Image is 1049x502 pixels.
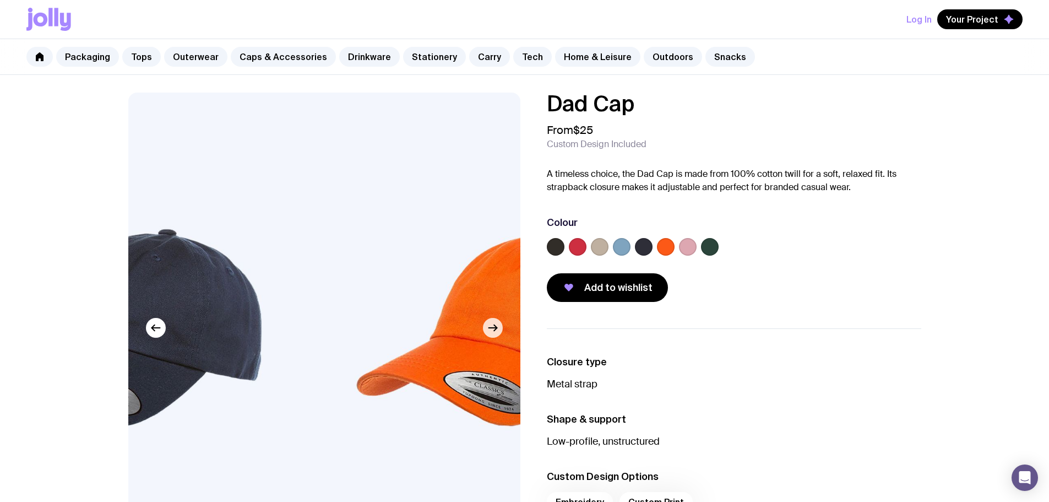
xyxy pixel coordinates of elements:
a: Tops [122,47,161,67]
button: Your Project [937,9,1023,29]
div: Open Intercom Messenger [1012,465,1038,491]
a: Outdoors [644,47,702,67]
a: Tech [513,47,552,67]
span: Add to wishlist [584,281,653,294]
span: From [547,123,593,137]
h3: Custom Design Options [547,470,921,483]
h3: Colour [547,216,578,229]
a: Outerwear [164,47,227,67]
a: Drinkware [339,47,400,67]
a: Packaging [56,47,119,67]
span: $25 [573,123,593,137]
span: Your Project [946,14,998,25]
p: A timeless choice, the Dad Cap is made from 100% cotton twill for a soft, relaxed fit. Its strapb... [547,168,921,194]
h3: Closure type [547,355,921,369]
button: Add to wishlist [547,273,668,302]
h3: Shape & support [547,413,921,426]
button: Log In [906,9,932,29]
a: Home & Leisure [555,47,640,67]
p: Metal strap [547,377,921,391]
h1: Dad Cap [547,93,921,115]
a: Snacks [705,47,755,67]
a: Carry [469,47,510,67]
p: Low-profile, unstructured [547,435,921,448]
span: Custom Design Included [547,139,646,150]
a: Stationery [403,47,466,67]
a: Caps & Accessories [231,47,336,67]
